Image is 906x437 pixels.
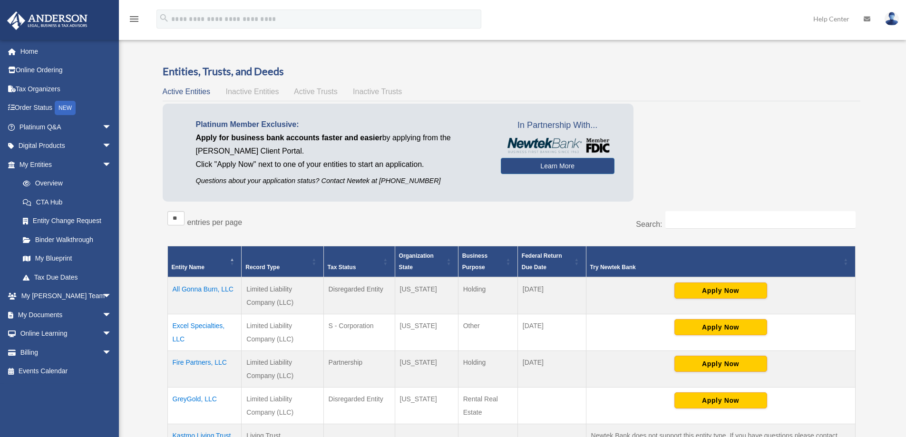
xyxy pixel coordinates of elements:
td: Holding [458,277,517,314]
th: Record Type: Activate to sort [242,246,323,278]
td: All Gonna Burn, LLC [167,277,242,314]
span: Inactive Entities [225,87,279,96]
a: Events Calendar [7,362,126,381]
td: [US_STATE] [395,277,458,314]
td: Limited Liability Company (LLC) [242,351,323,388]
td: GreyGold, LLC [167,388,242,424]
span: Inactive Trusts [353,87,402,96]
span: arrow_drop_down [102,155,121,175]
span: In Partnership With... [501,118,614,133]
button: Apply Now [674,392,767,408]
h3: Entities, Trusts, and Deeds [163,64,860,79]
span: Active Entities [163,87,210,96]
img: User Pic [885,12,899,26]
th: Organization State: Activate to sort [395,246,458,278]
a: Platinum Q&Aarrow_drop_down [7,117,126,136]
td: Excel Specialties, LLC [167,314,242,351]
a: Overview [13,174,117,193]
button: Apply Now [674,356,767,372]
td: Limited Liability Company (LLC) [242,314,323,351]
span: arrow_drop_down [102,324,121,344]
td: [US_STATE] [395,314,458,351]
a: Learn More [501,158,614,174]
a: My Blueprint [13,249,121,268]
td: [DATE] [517,314,586,351]
span: arrow_drop_down [102,343,121,362]
td: Disregarded Entity [323,388,395,424]
i: search [159,13,169,23]
a: Home [7,42,126,61]
th: Try Newtek Bank : Activate to sort [586,246,855,278]
img: NewtekBankLogoSM.png [506,138,610,153]
td: Holding [458,351,517,388]
button: Apply Now [674,319,767,335]
a: CTA Hub [13,193,121,212]
span: Federal Return Due Date [522,252,562,271]
td: Partnership [323,351,395,388]
a: Online Learningarrow_drop_down [7,324,126,343]
td: [US_STATE] [395,388,458,424]
label: entries per page [187,218,243,226]
a: menu [128,17,140,25]
span: arrow_drop_down [102,136,121,156]
td: Disregarded Entity [323,277,395,314]
a: Online Ordering [7,61,126,80]
td: Fire Partners, LLC [167,351,242,388]
td: [DATE] [517,277,586,314]
a: Digital Productsarrow_drop_down [7,136,126,155]
span: Organization State [399,252,434,271]
button: Apply Now [674,282,767,299]
p: by applying from the [PERSON_NAME] Client Portal. [196,131,487,158]
a: My [PERSON_NAME] Teamarrow_drop_down [7,287,126,306]
th: Tax Status: Activate to sort [323,246,395,278]
span: arrow_drop_down [102,287,121,306]
span: Business Purpose [462,252,487,271]
div: NEW [55,101,76,115]
i: menu [128,13,140,25]
td: Limited Liability Company (LLC) [242,388,323,424]
td: Limited Liability Company (LLC) [242,277,323,314]
span: Active Trusts [294,87,338,96]
th: Federal Return Due Date: Activate to sort [517,246,586,278]
span: Apply for business bank accounts faster and easier [196,134,382,142]
img: Anderson Advisors Platinum Portal [4,11,90,30]
a: Entity Change Request [13,212,121,231]
td: [US_STATE] [395,351,458,388]
td: [DATE] [517,351,586,388]
span: arrow_drop_down [102,117,121,137]
td: S - Corporation [323,314,395,351]
span: Tax Status [328,264,356,271]
a: Binder Walkthrough [13,230,121,249]
span: Entity Name [172,264,205,271]
td: Other [458,314,517,351]
span: arrow_drop_down [102,305,121,325]
p: Click "Apply Now" next to one of your entities to start an application. [196,158,487,171]
td: Rental Real Estate [458,388,517,424]
a: Tax Due Dates [13,268,121,287]
p: Questions about your application status? Contact Newtek at [PHONE_NUMBER] [196,175,487,187]
th: Business Purpose: Activate to sort [458,246,517,278]
a: My Documentsarrow_drop_down [7,305,126,324]
a: Billingarrow_drop_down [7,343,126,362]
label: Search: [636,220,662,228]
a: Tax Organizers [7,79,126,98]
th: Entity Name: Activate to invert sorting [167,246,242,278]
div: Try Newtek Bank [590,262,841,273]
a: Order StatusNEW [7,98,126,118]
p: Platinum Member Exclusive: [196,118,487,131]
span: Record Type [245,264,280,271]
a: My Entitiesarrow_drop_down [7,155,121,174]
